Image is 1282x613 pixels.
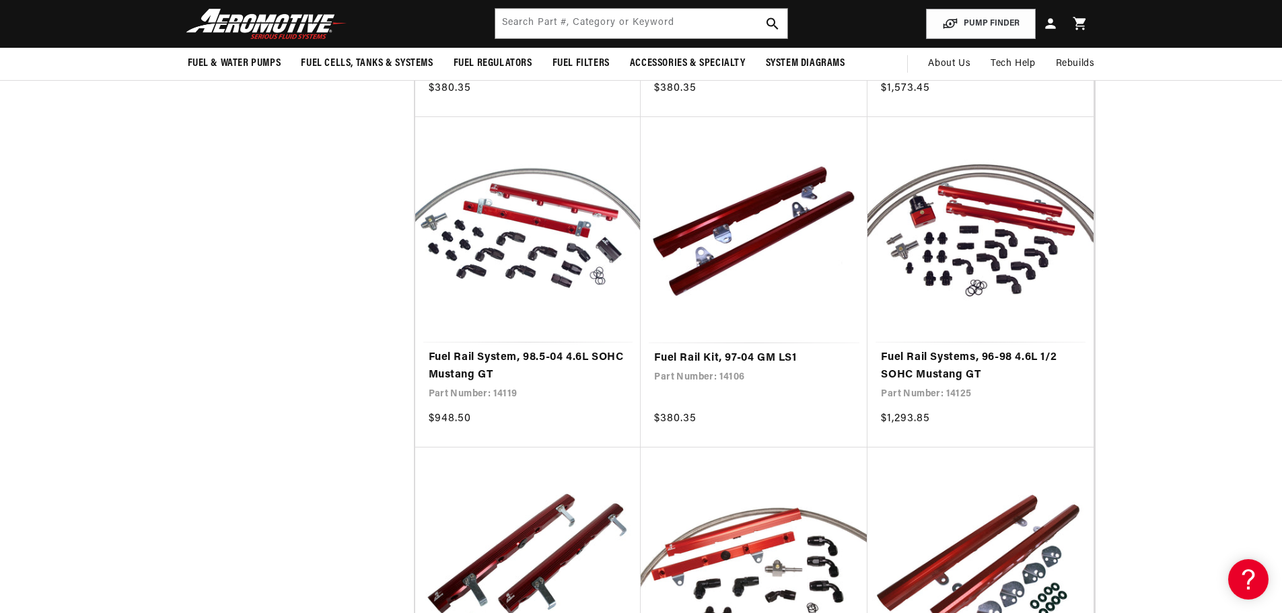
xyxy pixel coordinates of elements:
[620,48,756,79] summary: Accessories & Specialty
[454,57,532,71] span: Fuel Regulators
[928,59,970,69] span: About Us
[542,48,620,79] summary: Fuel Filters
[178,48,291,79] summary: Fuel & Water Pumps
[758,9,787,38] button: search button
[654,350,854,367] a: Fuel Rail Kit, 97-04 GM LS1
[766,57,845,71] span: System Diagrams
[495,9,787,38] input: Search by Part Number, Category or Keyword
[756,48,855,79] summary: System Diagrams
[182,8,351,40] img: Aeromotive
[981,48,1045,80] summary: Tech Help
[1056,57,1095,71] span: Rebuilds
[991,57,1035,71] span: Tech Help
[918,48,981,80] a: About Us
[443,48,542,79] summary: Fuel Regulators
[1046,48,1105,80] summary: Rebuilds
[429,349,628,384] a: Fuel Rail System, 98.5-04 4.6L SOHC Mustang GT
[301,57,433,71] span: Fuel Cells, Tanks & Systems
[881,349,1080,384] a: Fuel Rail Systems, 96-98 4.6L 1/2 SOHC Mustang GT
[926,9,1036,39] button: PUMP FINDER
[188,57,281,71] span: Fuel & Water Pumps
[553,57,610,71] span: Fuel Filters
[630,57,746,71] span: Accessories & Specialty
[291,48,443,79] summary: Fuel Cells, Tanks & Systems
